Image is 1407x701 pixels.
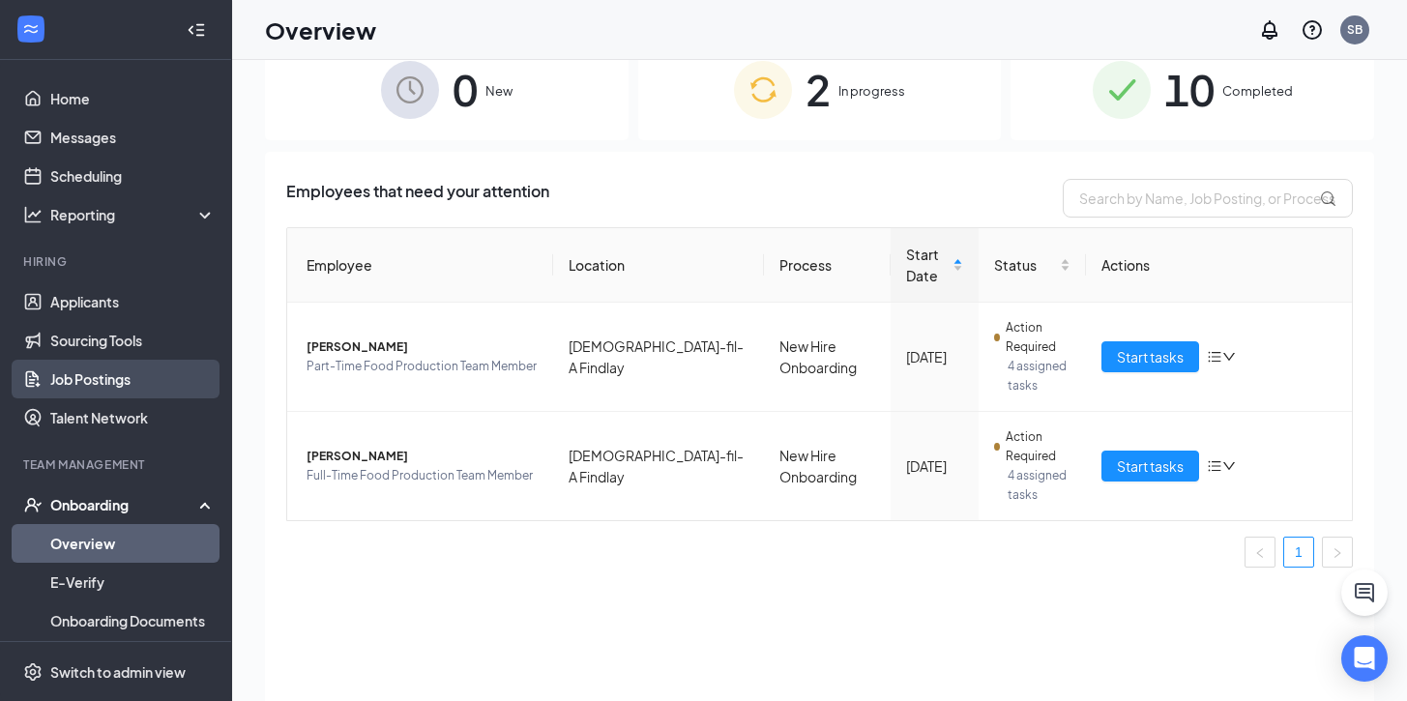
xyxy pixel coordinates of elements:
span: Employees that need your attention [286,179,549,218]
th: Employee [287,228,553,303]
th: Status [979,228,1086,303]
td: [DEMOGRAPHIC_DATA]-fil-A Findlay [553,412,764,520]
span: Start Date [906,244,950,286]
span: Start tasks [1117,455,1184,477]
a: Talent Network [50,398,216,437]
a: Sourcing Tools [50,321,216,360]
svg: UserCheck [23,495,43,514]
button: right [1322,537,1353,568]
td: [DEMOGRAPHIC_DATA]-fil-A Findlay [553,303,764,412]
span: down [1222,350,1236,364]
a: Scheduling [50,157,216,195]
svg: Analysis [23,205,43,224]
a: 1 [1284,538,1313,567]
div: Team Management [23,456,212,473]
div: SB [1347,21,1363,38]
svg: Collapse [187,20,206,40]
li: Previous Page [1245,537,1275,568]
div: [DATE] [906,346,964,367]
h1: Overview [265,14,376,46]
a: Messages [50,118,216,157]
span: right [1332,547,1343,559]
div: Onboarding [50,495,199,514]
span: Completed [1222,81,1293,101]
a: E-Verify [50,563,216,601]
div: [DATE] [906,455,964,477]
span: In progress [838,81,905,101]
span: Action Required [1006,318,1070,357]
button: Start tasks [1101,451,1199,482]
td: New Hire Onboarding [764,412,890,520]
span: New [485,81,513,101]
a: Home [50,79,216,118]
th: Actions [1086,228,1352,303]
span: Full-Time Food Production Team Member [307,466,538,485]
th: Process [764,228,890,303]
a: Job Postings [50,360,216,398]
span: 4 assigned tasks [1008,466,1070,505]
svg: ChatActive [1353,581,1376,604]
div: Open Intercom Messenger [1341,635,1388,682]
div: Reporting [50,205,217,224]
span: left [1254,547,1266,559]
th: Location [553,228,764,303]
span: Status [994,254,1056,276]
button: Start tasks [1101,341,1199,372]
span: 2 [806,56,831,123]
span: [PERSON_NAME] [307,337,538,357]
span: [PERSON_NAME] [307,447,538,466]
svg: WorkstreamLogo [21,19,41,39]
span: bars [1207,349,1222,365]
a: Onboarding Documents [50,601,216,640]
button: left [1245,537,1275,568]
svg: QuestionInfo [1301,18,1324,42]
span: Action Required [1006,427,1070,466]
li: Next Page [1322,537,1353,568]
span: Part-Time Food Production Team Member [307,357,538,376]
input: Search by Name, Job Posting, or Process [1063,179,1353,218]
span: 10 [1164,56,1215,123]
span: 4 assigned tasks [1008,357,1070,395]
li: 1 [1283,537,1314,568]
span: 0 [453,56,478,123]
div: Hiring [23,253,212,270]
span: Start tasks [1117,346,1184,367]
svg: Settings [23,662,43,682]
span: bars [1207,458,1222,474]
button: ChatActive [1341,570,1388,616]
svg: Notifications [1258,18,1281,42]
a: Applicants [50,282,216,321]
div: Switch to admin view [50,662,186,682]
td: New Hire Onboarding [764,303,890,412]
a: Overview [50,524,216,563]
span: down [1222,459,1236,473]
